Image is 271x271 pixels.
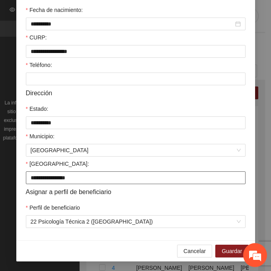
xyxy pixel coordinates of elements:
input: Colonia: [26,171,246,184]
textarea: Escriba su mensaje y pulse “Intro” [4,184,152,212]
label: Perfil de beneficiario [26,203,80,212]
div: Chatee con nosotros ahora [41,41,134,51]
label: Municipio: [26,132,55,141]
div: Minimizar ventana de chat en vivo [131,4,150,23]
input: Fecha de nacimiento: [31,20,234,28]
span: Asignar a perfil de beneficiario [26,187,111,197]
label: Teléfono: [26,61,52,69]
label: Colonia: [26,159,89,168]
span: 22 Psicología Técnica 2 (Chihuahua) [31,216,241,228]
button: Cancelar [177,245,212,257]
input: Teléfono: [26,73,246,85]
label: Fecha de nacimiento: [26,6,83,14]
span: Cancelar [183,247,206,255]
button: Guardar [215,245,248,257]
span: Estamos en línea. [46,89,110,170]
span: Guardar [222,247,242,255]
input: CURP: [26,45,246,58]
input: Estado: [26,116,246,129]
label: Estado: [26,104,49,113]
span: Chihuahua [31,144,241,156]
label: CURP: [26,33,47,42]
span: Dirección [26,88,53,98]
